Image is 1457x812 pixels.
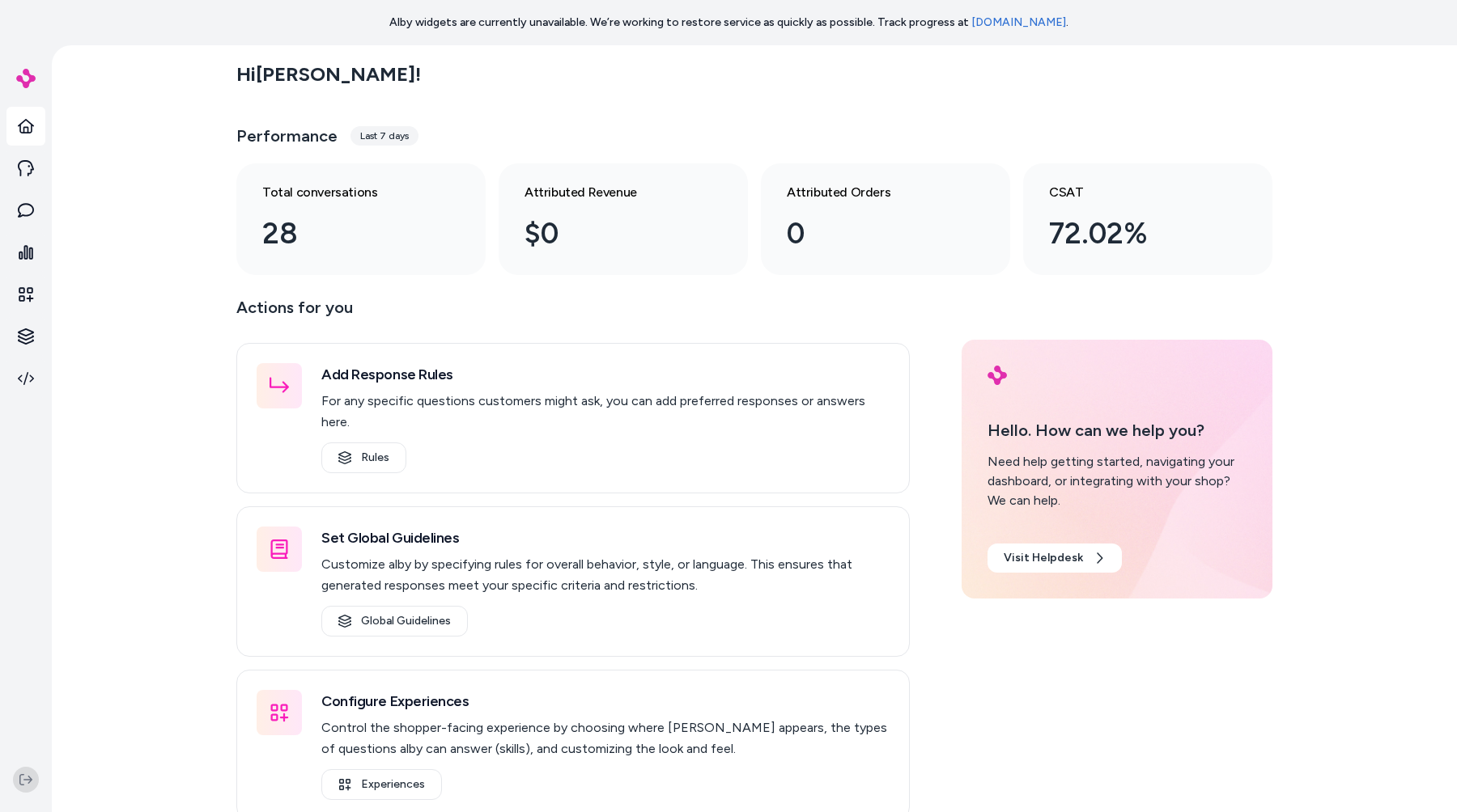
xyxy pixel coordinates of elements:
[525,212,696,256] div: $0
[525,183,696,202] h3: Attributed Revenue
[236,62,421,87] h2: Hi [PERSON_NAME] !
[988,452,1247,510] div: Need help getting started, navigating your dashboard, or integrating with your shop? We can help.
[236,294,910,333] p: Actions for you
[321,690,890,713] h3: Configure Experiences
[321,606,468,636] a: Global Guidelines
[499,163,748,275] a: Attributed Revenue $0
[321,769,442,800] a: Experiences
[988,366,1007,385] img: alby Logo
[236,163,486,275] a: Total conversations 28
[389,15,1068,31] p: Alby widgets are currently unavailable. We’re working to restore service as quickly as possible. ...
[971,15,1066,29] a: [DOMAIN_NAME]
[236,125,338,147] h3: Performance
[321,363,890,386] h3: Add Response Rules
[1049,212,1221,256] div: 72.02%
[787,212,958,256] div: 0
[761,163,1010,275] a: Attributed Orders 0
[321,442,406,473] a: Rules
[321,391,890,433] p: For any specific questions customers might ask, you can add preferred responses or answers here.
[321,527,890,549] h3: Set Global Guidelines
[988,418,1247,442] p: Hello. How can we help you?
[16,69,36,88] img: alby Logo
[350,126,418,146] div: Last 7 days
[262,183,434,202] h3: Total conversations
[1023,163,1272,275] a: CSAT 72.02%
[787,183,958,202] h3: Attributed Orders
[321,554,890,596] p: Customize alby by specifying rules for overall behavior, style, or language. This ensures that ge...
[321,717,890,759] p: Control the shopper-facing experience by choosing where [PERSON_NAME] appears, the types of quest...
[988,543,1122,573] a: Visit Helpdesk
[262,212,434,256] div: 28
[1049,183,1221,202] h3: CSAT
